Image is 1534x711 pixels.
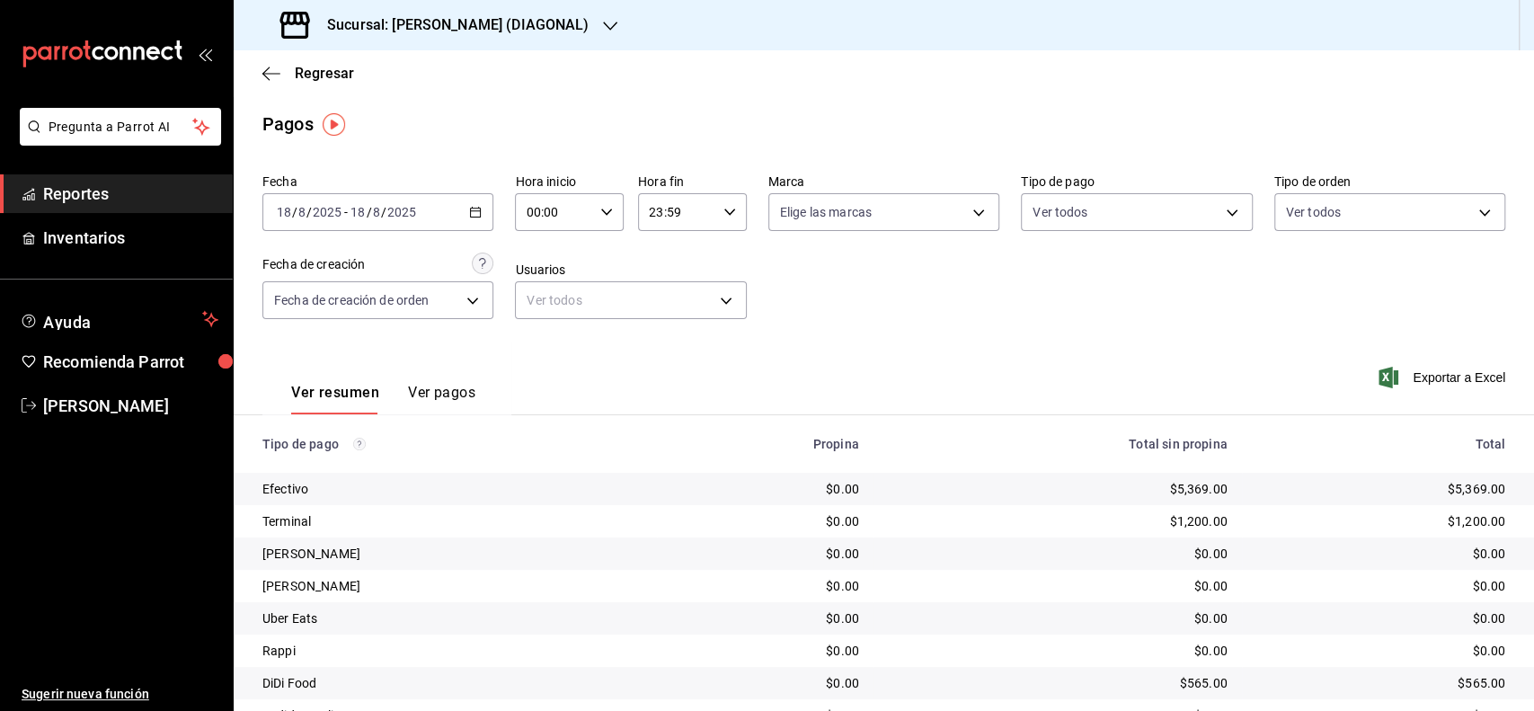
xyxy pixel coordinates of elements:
[1286,203,1341,221] span: Ver todos
[262,111,314,138] div: Pagos
[43,394,218,418] span: [PERSON_NAME]
[888,642,1228,660] div: $0.00
[515,281,746,319] div: Ver todos
[1256,642,1505,660] div: $0.00
[323,113,345,136] img: Tooltip marker
[671,674,858,692] div: $0.00
[1256,609,1505,627] div: $0.00
[366,205,371,219] span: /
[350,205,366,219] input: --
[888,577,1228,595] div: $0.00
[888,480,1228,498] div: $5,369.00
[297,205,306,219] input: --
[262,674,643,692] div: DiDi Food
[888,437,1228,451] div: Total sin propina
[262,437,643,451] div: Tipo de pago
[1256,545,1505,563] div: $0.00
[43,350,218,374] span: Recomienda Parrot
[638,175,747,188] label: Hora fin
[515,175,624,188] label: Hora inicio
[292,205,297,219] span: /
[291,384,475,414] div: navigation tabs
[1021,175,1252,188] label: Tipo de pago
[291,384,379,414] button: Ver resumen
[1256,437,1505,451] div: Total
[43,182,218,206] span: Reportes
[13,130,221,149] a: Pregunta a Parrot AI
[1256,480,1505,498] div: $5,369.00
[43,308,195,330] span: Ayuda
[262,512,643,530] div: Terminal
[262,642,643,660] div: Rappi
[295,65,354,82] span: Regresar
[344,205,348,219] span: -
[276,205,292,219] input: --
[780,203,872,221] span: Elige las marcas
[888,609,1228,627] div: $0.00
[262,577,643,595] div: [PERSON_NAME]
[671,437,858,451] div: Propina
[671,577,858,595] div: $0.00
[671,642,858,660] div: $0.00
[262,545,643,563] div: [PERSON_NAME]
[262,65,354,82] button: Regresar
[274,291,429,309] span: Fecha de creación de orden
[22,685,218,704] span: Sugerir nueva función
[262,255,365,274] div: Fecha de creación
[353,438,366,450] svg: Los pagos realizados con Pay y otras terminales son montos brutos.
[768,175,999,188] label: Marca
[408,384,475,414] button: Ver pagos
[43,226,218,250] span: Inventarios
[49,118,193,137] span: Pregunta a Parrot AI
[671,480,858,498] div: $0.00
[306,205,312,219] span: /
[1256,512,1505,530] div: $1,200.00
[312,205,342,219] input: ----
[888,674,1228,692] div: $565.00
[671,545,858,563] div: $0.00
[1256,674,1505,692] div: $565.00
[1256,577,1505,595] div: $0.00
[198,47,212,61] button: open_drawer_menu
[386,205,417,219] input: ----
[381,205,386,219] span: /
[671,609,858,627] div: $0.00
[1382,367,1505,388] button: Exportar a Excel
[1033,203,1087,221] span: Ver todos
[262,480,643,498] div: Efectivo
[515,263,746,276] label: Usuarios
[262,175,493,188] label: Fecha
[372,205,381,219] input: --
[20,108,221,146] button: Pregunta a Parrot AI
[1274,175,1505,188] label: Tipo de orden
[888,512,1228,530] div: $1,200.00
[671,512,858,530] div: $0.00
[313,14,589,36] h3: Sucursal: [PERSON_NAME] (DIAGONAL)
[888,545,1228,563] div: $0.00
[262,609,643,627] div: Uber Eats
